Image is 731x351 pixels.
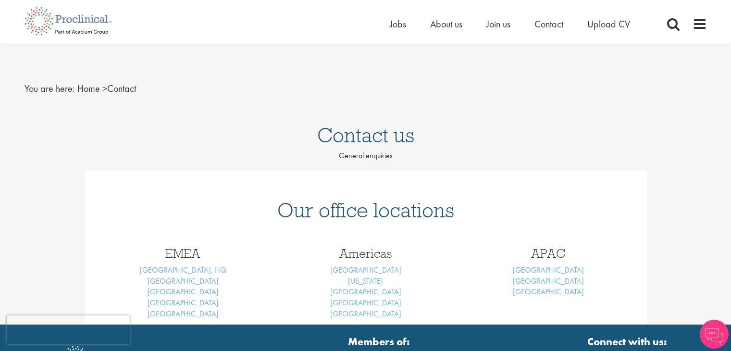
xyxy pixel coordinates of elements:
[148,276,219,286] a: [GEOGRAPHIC_DATA]
[99,200,632,221] h1: Our office locations
[330,309,401,319] a: [GEOGRAPHIC_DATA]
[330,298,401,308] a: [GEOGRAPHIC_DATA]
[148,309,219,319] a: [GEOGRAPHIC_DATA]
[77,82,100,95] a: breadcrumb link to Home
[99,247,267,260] h3: EMEA
[148,298,219,308] a: [GEOGRAPHIC_DATA]
[77,82,136,95] span: Contact
[513,265,584,275] a: [GEOGRAPHIC_DATA]
[7,315,130,344] iframe: reCAPTCHA
[430,18,462,30] a: About us
[700,320,729,349] img: Chatbot
[486,18,510,30] a: Join us
[587,334,669,349] strong: Connect with us:
[587,18,630,30] a: Upload CV
[216,334,543,349] strong: Members of:
[464,247,632,260] h3: APAC
[330,265,401,275] a: [GEOGRAPHIC_DATA]
[534,18,563,30] a: Contact
[25,82,75,95] span: You are here:
[513,276,584,286] a: [GEOGRAPHIC_DATA]
[140,265,226,275] a: [GEOGRAPHIC_DATA], HQ
[330,287,401,297] a: [GEOGRAPHIC_DATA]
[390,18,406,30] a: Jobs
[282,247,450,260] h3: Americas
[102,82,107,95] span: >
[513,287,584,297] a: [GEOGRAPHIC_DATA]
[148,287,219,297] a: [GEOGRAPHIC_DATA]
[348,276,383,286] a: [US_STATE]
